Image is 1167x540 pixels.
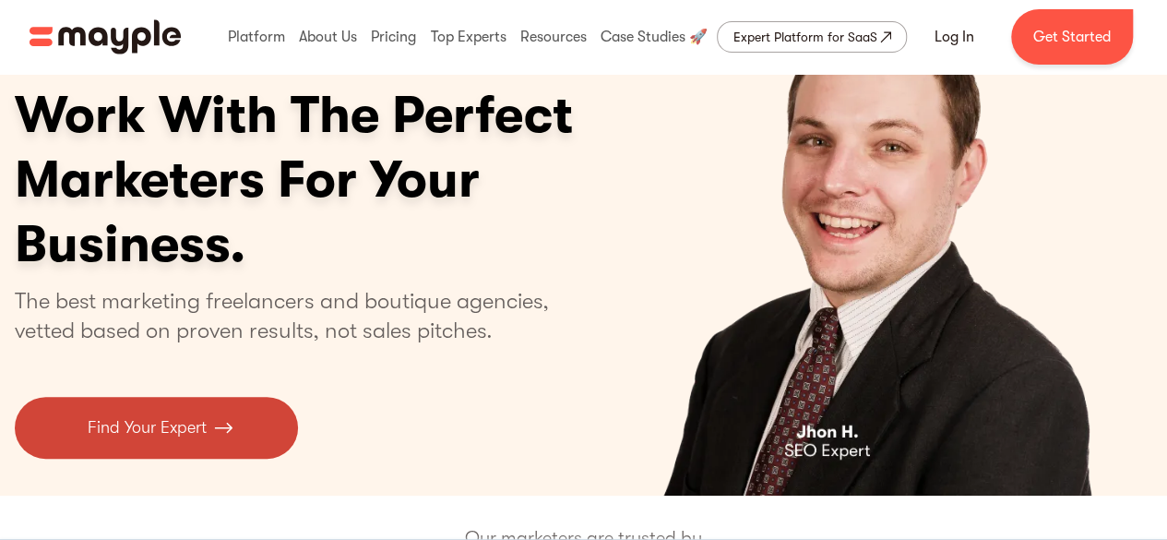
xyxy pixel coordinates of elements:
[15,83,716,277] h1: Work With The Perfect Marketers For Your Business.
[15,286,571,345] p: The best marketing freelancers and boutique agencies, vetted based on proven results, not sales p...
[223,7,290,66] div: Platform
[912,15,996,59] a: Log In
[366,7,421,66] div: Pricing
[717,21,907,53] a: Expert Platform for SaaS
[30,19,181,54] img: Mayple logo
[732,26,876,48] div: Expert Platform for SaaS
[426,7,511,66] div: Top Experts
[1011,9,1133,65] a: Get Started
[88,415,207,440] p: Find Your Expert
[15,397,298,459] a: Find Your Expert
[30,19,181,54] a: home
[516,7,591,66] div: Resources
[294,7,362,66] div: About Us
